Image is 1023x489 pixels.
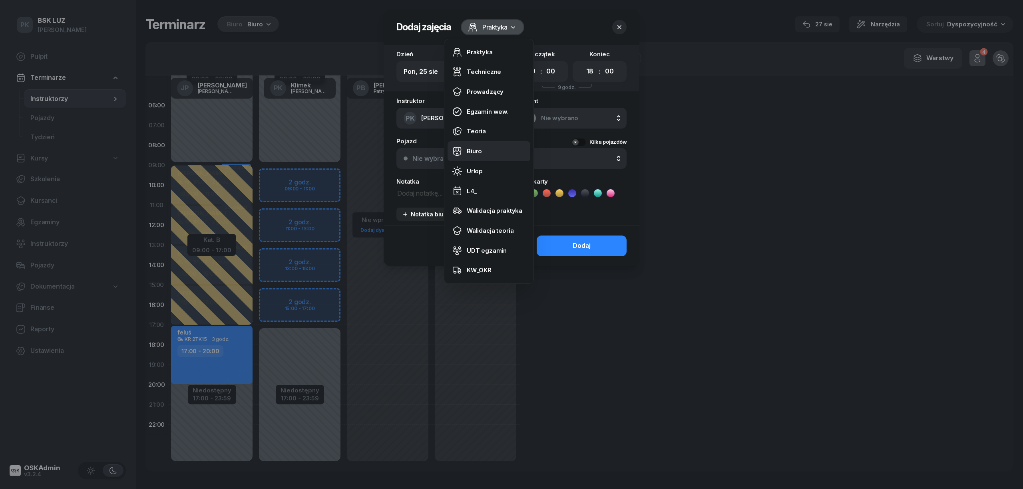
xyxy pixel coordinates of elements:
[467,87,504,97] div: Prowadzący
[406,115,415,122] span: PK
[396,108,507,129] button: PK[PERSON_NAME]
[467,67,501,77] div: Techniczne
[467,245,507,256] div: UDT egzamin
[467,226,513,236] div: Walidacja teoria
[589,138,627,146] div: Kilka pojazdów
[467,48,493,56] span: Praktyka
[402,211,458,218] div: Notatka biurowa
[467,206,522,216] div: Walidacja praktyka
[540,67,542,76] div: :
[421,114,471,122] span: [PERSON_NAME]
[571,138,627,146] button: Kilka pojazdów
[467,166,483,176] div: Urlop
[412,155,452,162] div: Nie wybrano
[537,236,627,256] button: Dodaj
[599,67,601,76] div: :
[467,126,486,137] div: Teoria
[467,107,509,117] div: Egzamin wew.
[482,22,508,32] span: Praktyka
[467,146,482,156] div: Biuro
[396,21,451,34] h2: Dodaj zajęcia
[467,186,477,196] div: L4_
[541,113,619,123] span: Nie wybrano
[396,148,627,169] button: Nie wybrano
[467,265,492,275] div: KW_OKR
[573,241,591,251] div: Dodaj
[396,208,464,221] button: Notatka biurowa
